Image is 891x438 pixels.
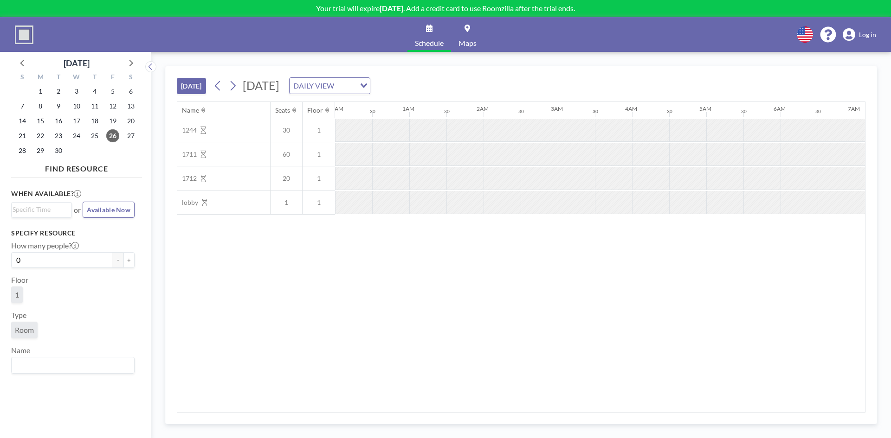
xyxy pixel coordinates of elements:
label: Name [11,346,30,355]
img: organization-logo [15,25,33,44]
span: Thursday, September 4, 2025 [88,85,101,98]
span: Sunday, September 21, 2025 [16,129,29,142]
span: Thursday, September 18, 2025 [88,114,101,127]
span: Room [15,325,34,335]
span: Wednesday, September 17, 2025 [70,114,83,127]
h3: Specify resource [11,229,135,237]
a: Maps [451,17,484,52]
span: Saturday, September 20, 2025 [124,114,137,127]
span: Tuesday, September 9, 2025 [52,100,65,113]
div: [DATE] [64,57,90,70]
div: 4AM [625,105,637,112]
span: Wednesday, September 10, 2025 [70,100,83,113]
input: Search for option [13,359,129,371]
div: Seats [275,106,290,114]
span: Saturday, September 6, 2025 [124,85,137,98]
span: Monday, September 22, 2025 [34,129,47,142]
span: Monday, September 15, 2025 [34,114,47,127]
div: 30 [593,108,598,114]
label: Floor [11,275,28,285]
div: 30 [518,108,524,114]
span: Monday, September 1, 2025 [34,85,47,98]
div: 7AM [848,105,860,112]
div: 30 [741,108,747,114]
div: Name [182,106,199,114]
span: Sunday, September 28, 2025 [16,144,29,157]
div: 30 [667,108,672,114]
div: 6AM [774,105,786,112]
button: - [112,252,123,268]
label: How many people? [11,241,79,250]
div: 12AM [328,105,343,112]
span: 20 [271,174,302,183]
span: Log in [859,31,876,39]
span: Sunday, September 7, 2025 [16,100,29,113]
div: Search for option [12,357,134,373]
div: 30 [444,108,450,114]
b: [DATE] [380,4,403,13]
div: 3AM [551,105,563,112]
span: Saturday, September 27, 2025 [124,129,137,142]
input: Search for option [13,204,66,215]
div: S [122,72,140,84]
span: Tuesday, September 30, 2025 [52,144,65,157]
span: 1244 [177,126,197,134]
span: Saturday, September 13, 2025 [124,100,137,113]
input: Search for option [337,80,355,92]
span: 1 [303,198,335,207]
span: Sunday, September 14, 2025 [16,114,29,127]
span: Wednesday, September 3, 2025 [70,85,83,98]
a: Schedule [407,17,451,52]
span: 1 [303,174,335,183]
div: T [85,72,103,84]
span: or [74,205,81,215]
span: 1 [303,126,335,134]
div: W [68,72,86,84]
span: Friday, September 12, 2025 [106,100,119,113]
span: Friday, September 19, 2025 [106,114,119,127]
h4: FIND RESOURCE [11,160,142,173]
div: F [103,72,122,84]
span: Maps [458,39,477,47]
div: Search for option [12,203,71,216]
span: Thursday, September 11, 2025 [88,100,101,113]
span: Tuesday, September 16, 2025 [52,114,65,127]
span: Available Now [87,206,130,214]
span: 1 [271,198,302,207]
span: 1 [15,290,19,299]
span: 60 [271,150,302,159]
span: Monday, September 29, 2025 [34,144,47,157]
label: Type [11,311,26,320]
span: Friday, September 26, 2025 [106,129,119,142]
span: 30 [271,126,302,134]
span: 1711 [177,150,197,159]
div: 30 [815,108,821,114]
span: 1712 [177,174,197,183]
div: 5AM [699,105,711,112]
div: M [32,72,50,84]
div: 2AM [477,105,489,112]
a: Log in [843,28,876,41]
span: Wednesday, September 24, 2025 [70,129,83,142]
span: Friday, September 5, 2025 [106,85,119,98]
span: [DATE] [243,78,279,92]
span: lobby [177,198,198,207]
span: Tuesday, September 23, 2025 [52,129,65,142]
span: Tuesday, September 2, 2025 [52,85,65,98]
span: Thursday, September 25, 2025 [88,129,101,142]
span: Schedule [415,39,444,47]
div: Search for option [290,78,370,94]
div: 30 [370,108,375,114]
div: S [13,72,32,84]
button: [DATE] [177,78,206,94]
div: Floor [307,106,323,114]
span: Monday, September 8, 2025 [34,100,47,113]
span: 1 [303,150,335,159]
span: DAILY VIEW [291,80,336,92]
button: + [123,252,135,268]
div: 1AM [402,105,414,112]
button: Available Now [83,202,135,218]
div: T [50,72,68,84]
